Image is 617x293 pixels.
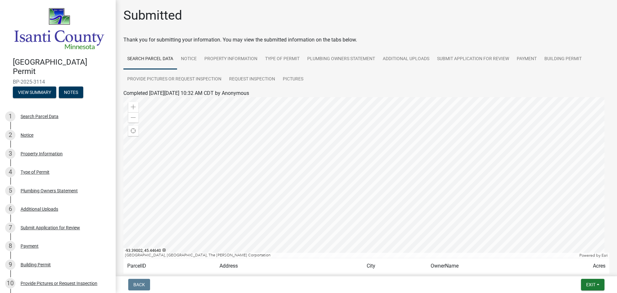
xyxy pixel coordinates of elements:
div: Additional Uploads [21,207,58,211]
td: OwnerName [427,258,553,274]
a: Plumbing Owners Statement [303,49,379,69]
div: 4 [5,167,15,177]
img: Isanti County, Minnesota [13,7,105,51]
div: 1 [5,111,15,122]
a: Submit Application for Review [433,49,513,69]
a: Building Permit [541,49,586,69]
a: Type of Permit [261,49,303,69]
td: Acres [553,258,609,274]
a: Pictures [279,69,307,90]
div: Find my location [128,126,139,136]
td: City [363,258,427,274]
button: Back [128,279,150,290]
div: Type of Permit [21,170,49,174]
div: Thank you for submitting your information. You may view the submitted information on the tabs below. [123,36,609,44]
td: ParcelID [123,258,216,274]
div: Submit Application for Review [21,225,80,230]
wm-modal-confirm: Notes [59,90,83,95]
span: Back [133,282,145,287]
wm-modal-confirm: Summary [13,90,56,95]
div: Plumbing Owners Statement [21,188,78,193]
button: Exit [581,279,604,290]
div: 6 [5,204,15,214]
td: Address [216,258,363,274]
a: Notice [177,49,201,69]
div: Zoom in [128,102,139,112]
span: Completed [DATE][DATE] 10:32 AM CDT by Anonymous [123,90,249,96]
button: View Summary [13,87,56,98]
a: Esri [602,253,608,258]
div: [GEOGRAPHIC_DATA], [GEOGRAPHIC_DATA], The [PERSON_NAME] Corportation [123,253,578,258]
h1: Submitted [123,8,182,23]
div: Zoom out [128,112,139,123]
div: 8 [5,241,15,251]
a: Request Inspection [225,69,279,90]
div: Provide Pictures or Request Inspection [21,281,97,286]
a: Property Information [201,49,261,69]
h4: [GEOGRAPHIC_DATA] Permit [13,58,111,76]
span: Exit [586,282,595,287]
div: Building Permit [21,262,51,267]
a: Payment [513,49,541,69]
div: 2 [5,130,15,140]
button: Notes [59,87,83,98]
div: Payment [21,244,39,248]
div: 3 [5,149,15,159]
div: Search Parcel Data [21,114,58,119]
div: Powered by [578,253,609,258]
div: Property Information [21,151,63,156]
div: 9 [5,260,15,270]
div: 7 [5,223,15,233]
a: Additional Uploads [379,49,433,69]
div: 10 [5,278,15,288]
a: Provide Pictures or Request Inspection [123,69,225,90]
span: BP-2025-3114 [13,79,103,85]
a: Search Parcel Data [123,49,177,69]
div: Notice [21,133,33,137]
div: 5 [5,186,15,196]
